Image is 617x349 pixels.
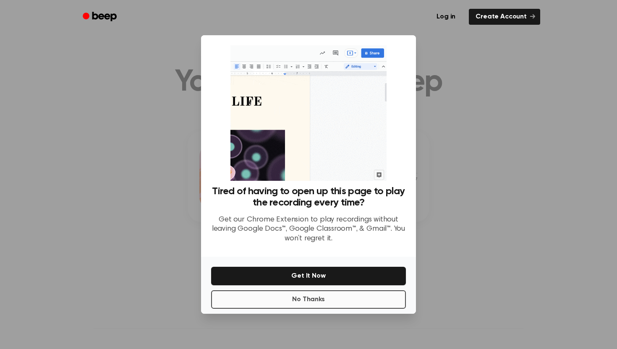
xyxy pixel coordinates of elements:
[211,267,406,285] button: Get It Now
[77,9,124,25] a: Beep
[211,186,406,208] h3: Tired of having to open up this page to play the recording every time?
[211,290,406,309] button: No Thanks
[211,215,406,244] p: Get our Chrome Extension to play recordings without leaving Google Docs™, Google Classroom™, & Gm...
[230,45,386,181] img: Beep extension in action
[428,7,464,26] a: Log in
[469,9,540,25] a: Create Account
